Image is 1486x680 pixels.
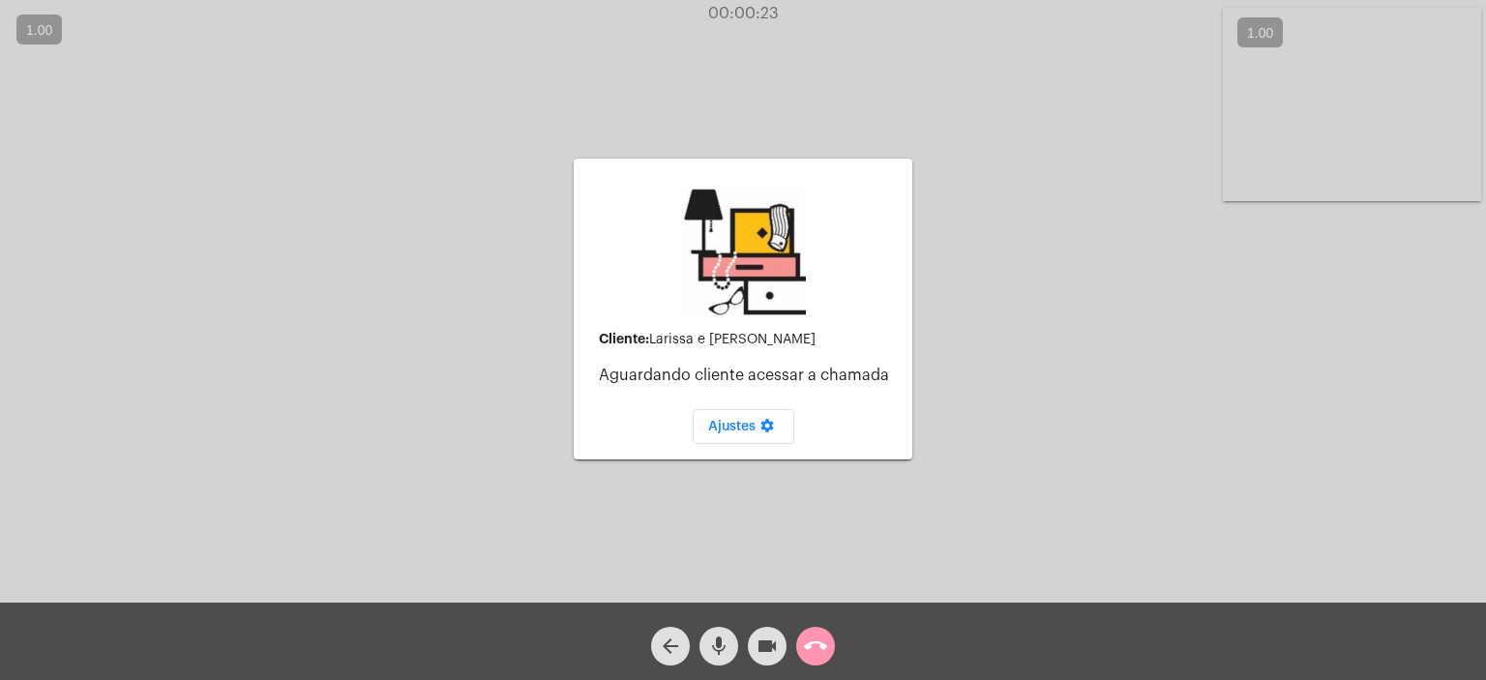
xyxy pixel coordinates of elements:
strong: Cliente: [599,332,649,345]
mat-icon: videocam [756,635,779,658]
p: Aguardando cliente acessar a chamada [599,367,897,384]
mat-icon: settings [756,418,779,441]
button: Ajustes [693,409,794,444]
mat-icon: mic [707,635,730,658]
span: 00:00:23 [708,6,779,21]
mat-icon: arrow_back [659,635,682,658]
img: b0638e37-6cf5-c2ab-24d1-898c32f64f7f.jpg [680,184,805,319]
mat-icon: call_end [804,635,827,658]
span: Ajustes [708,420,779,433]
div: Larissa e [PERSON_NAME] [599,332,897,347]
